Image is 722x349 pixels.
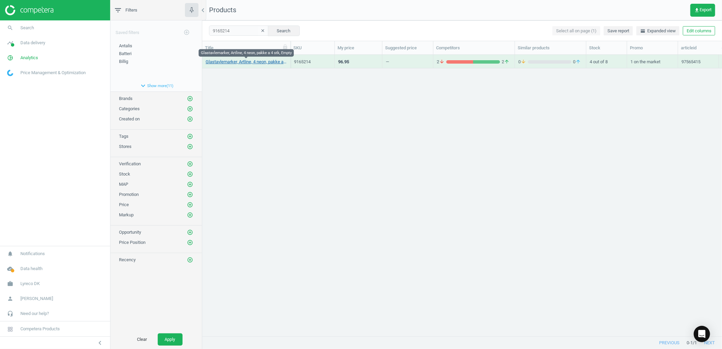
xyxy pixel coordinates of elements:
[521,59,526,65] i: arrow_downward
[500,59,511,65] span: 2
[110,20,202,39] div: Saved filters
[4,36,17,49] i: timeline
[7,70,13,76] img: wGWNvw8QSZomAAAAABJRU5ErkJggg==
[119,51,132,56] span: Batteri
[119,106,140,111] span: Categories
[119,59,128,64] span: Billig
[258,26,268,36] button: clear
[96,339,104,347] i: chevron_left
[187,161,193,167] button: add_circle_outline
[697,337,722,349] button: next
[110,80,202,92] button: expand_moreShow more(11)
[604,26,633,36] button: Save report
[187,106,193,112] i: add_circle_outline
[20,311,49,317] span: Need our help?
[114,6,122,14] i: filter_list
[694,7,711,13] span: Export
[202,55,722,331] div: grid
[187,191,193,198] button: add_circle_outline
[338,59,349,65] div: 96.95
[268,26,300,36] button: Search
[631,55,674,67] div: 1 on the market
[294,59,331,65] div: 9165214
[607,28,629,34] span: Save report
[158,333,183,346] button: Apply
[119,240,145,245] span: Price Position
[206,59,287,65] a: Glastavlemarker, Artline, 4 neon, pakke a 4 stk, Empty
[518,59,528,65] span: 0
[636,26,680,36] button: horizontal_splitExpanded view
[187,212,193,218] button: add_circle_outline
[20,326,60,332] span: Competera Products
[640,28,676,34] span: Expanded view
[119,43,132,48] span: Antalis
[187,133,193,139] i: add_circle_outline
[187,144,193,150] i: add_circle_outline
[20,296,53,302] span: [PERSON_NAME]
[180,26,193,39] button: add_circle_outline
[209,6,236,14] span: Products
[187,171,193,178] button: add_circle_outline
[187,192,193,198] i: add_circle_outline
[575,59,581,65] i: arrow_upward
[199,49,294,56] div: Glastavlemarker, Artline, 4 neon, pakke a 4 stk, Empty
[436,45,512,51] div: Competitors
[187,181,193,187] i: add_circle_outline
[682,59,701,67] div: 97565415
[187,161,193,167] i: add_circle_outline
[119,192,139,197] span: Promotion
[4,262,17,275] i: cloud_done
[119,144,132,149] span: Stores
[20,251,45,257] span: Notifications
[386,59,389,67] div: —
[187,229,193,236] button: add_circle_outline
[184,29,190,35] i: add_circle_outline
[293,45,332,51] div: SKU
[556,28,597,34] span: Select all on page (1)
[91,338,108,347] button: chevron_left
[4,292,17,305] i: person
[652,337,687,349] button: previous
[187,181,193,188] button: add_circle_outline
[5,5,53,15] img: ajHJNr6hYgQAAAAASUVORK5CYII=
[687,340,693,346] span: 0 - 1
[187,143,193,150] button: add_circle_outline
[119,202,129,207] span: Price
[20,266,42,272] span: Data health
[119,230,141,235] span: Opportunity
[125,7,137,13] span: Filters
[694,7,700,13] i: get_app
[20,70,86,76] span: Price Management & Optimization
[518,45,583,51] div: Similar products
[681,45,716,51] div: articleid
[187,116,193,122] button: add_circle_outline
[187,239,193,246] i: add_circle_outline
[20,40,45,46] span: Data delivery
[4,21,17,34] i: search
[437,59,446,65] span: 2
[209,26,269,36] input: SKU/Title search
[504,59,510,65] i: arrow_upward
[187,212,193,218] i: add_circle_outline
[119,161,141,166] span: Verification
[199,6,207,14] i: chevron_left
[187,105,193,112] button: add_circle_outline
[119,257,136,262] span: Recency
[187,133,193,140] button: add_circle_outline
[693,340,697,346] span: / 1
[119,96,133,101] span: Brands
[590,55,623,67] div: 4 out of 8
[187,257,193,263] i: add_circle_outline
[187,239,193,246] button: add_circle_outline
[694,326,710,342] div: Open Intercom Messenger
[683,26,715,36] button: Edit columns
[640,28,646,34] i: horizontal_split
[4,277,17,290] i: work
[187,95,193,102] button: add_circle_outline
[20,55,38,61] span: Analytics
[130,333,154,346] button: Clear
